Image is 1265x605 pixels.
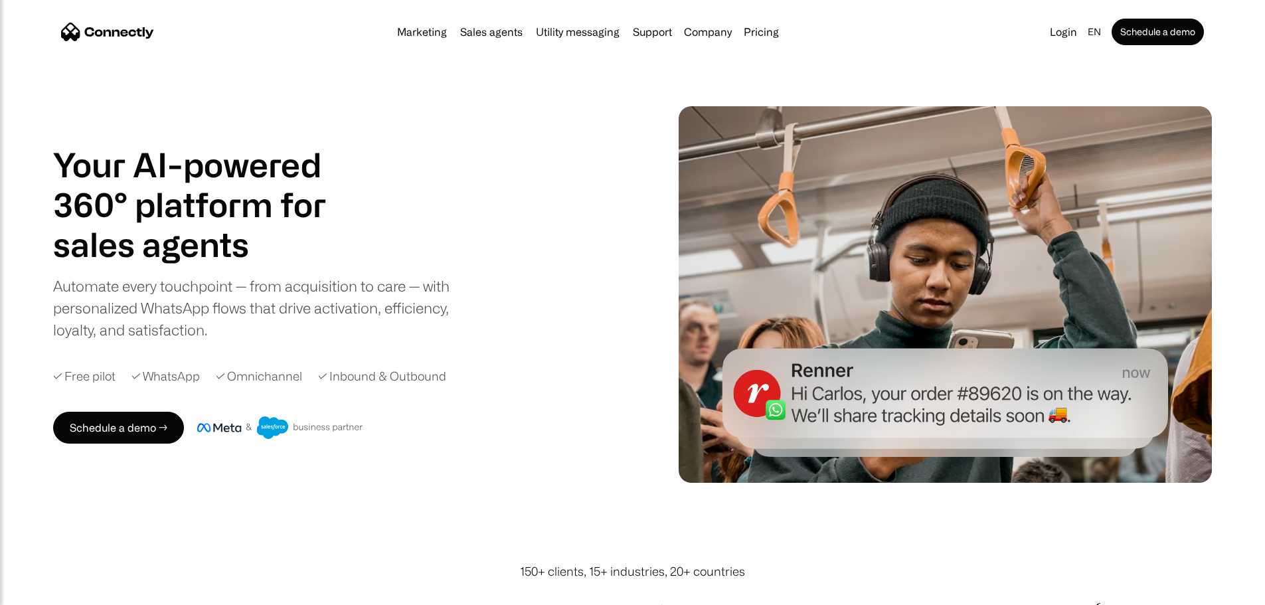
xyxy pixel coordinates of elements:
[455,27,528,37] a: Sales agents
[684,23,732,41] div: Company
[53,412,184,444] a: Schedule a demo →
[1112,19,1204,45] a: Schedule a demo
[53,275,471,341] div: Automate every touchpoint — from acquisition to care — with personalized WhatsApp flows that driv...
[53,224,359,264] div: carousel
[392,27,452,37] a: Marketing
[53,224,359,264] div: 1 of 4
[680,23,736,41] div: Company
[318,367,446,385] div: ✓ Inbound & Outbound
[61,22,154,42] a: home
[197,416,363,439] img: Meta and Salesforce business partner badge.
[53,367,116,385] div: ✓ Free pilot
[628,27,677,37] a: Support
[1045,23,1082,41] a: Login
[216,367,302,385] div: ✓ Omnichannel
[131,367,200,385] div: ✓ WhatsApp
[53,224,359,264] h1: sales agents
[520,562,745,580] div: 150+ clients, 15+ industries, 20+ countries
[738,27,784,37] a: Pricing
[13,580,80,600] aside: Language selected: English
[27,582,80,600] ul: Language list
[1088,23,1101,41] div: en
[1082,23,1109,41] div: en
[531,27,625,37] a: Utility messaging
[53,145,359,224] h1: Your AI-powered 360° platform for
